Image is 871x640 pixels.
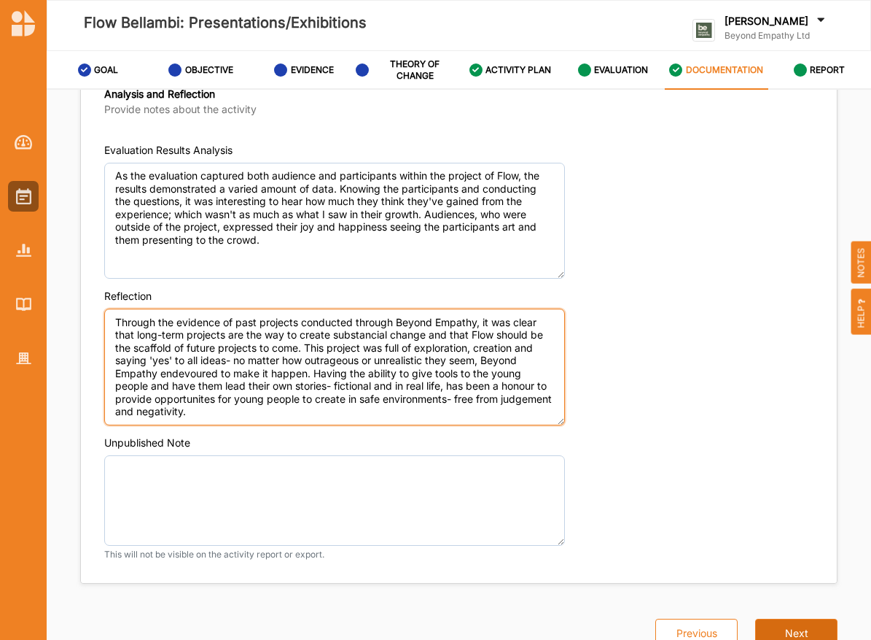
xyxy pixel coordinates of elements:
[8,181,39,212] a: Activities
[692,19,715,42] img: logo
[104,88,257,119] div: Analysis and Reflection
[16,244,31,256] img: Reports
[8,289,39,320] a: Library
[686,64,763,76] label: DOCUMENTATION
[104,309,565,425] textarea: Through the evidence of past projects conducted through Beyond Empathy, it was clear that long-te...
[8,127,39,158] a: Dashboard
[8,343,39,374] a: Organisation
[84,11,367,35] label: Flow Bellambi: Presentations/Exhibitions
[104,103,257,116] label: Provide notes about the activity
[104,289,152,304] div: Reflection
[594,64,648,76] label: EVALUATION
[104,436,190,450] div: Unpublished Note
[291,64,334,76] label: EVIDENCE
[12,10,35,36] img: logo
[94,64,118,76] label: GOAL
[185,64,233,76] label: OBJECTIVE
[485,64,551,76] label: ACTIVITY PLAN
[16,352,31,365] img: Organisation
[8,235,39,266] a: Reports
[104,549,813,560] small: This will not be visible on the activity report or export.
[15,135,33,150] img: Dashboard
[104,143,233,158] div: Evaluation Results Analysis
[724,15,808,28] label: [PERSON_NAME]
[810,64,845,76] label: REPORT
[104,163,565,279] textarea: As the evaluation captured both audience and participants within the project of Flow, the results...
[16,298,31,310] img: Library
[724,30,828,42] label: Beyond Empathy Ltd
[372,58,458,82] label: THEORY OF CHANGE
[16,188,31,204] img: Activities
